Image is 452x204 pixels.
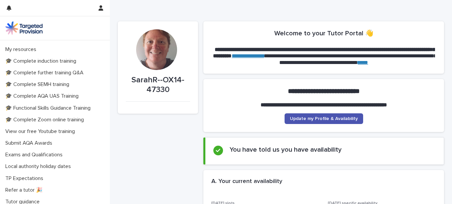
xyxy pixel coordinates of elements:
p: My resources [3,46,42,53]
h2: You have told us you have availability [230,146,341,154]
p: 🎓 Complete SEMH training [3,81,75,88]
p: Exams and Qualifications [3,152,68,158]
p: Refer a tutor 🎉 [3,187,48,193]
p: Local authority holiday dates [3,163,76,170]
p: 🎓 Complete induction training [3,58,82,64]
p: 🎓 Complete Zoom online training [3,117,89,123]
a: Update my Profile & Availability [285,113,363,124]
p: 🎓 Complete AQA UAS Training [3,93,84,99]
p: 🎓 Functional Skills Guidance Training [3,105,96,111]
p: SarahR--OX14-47330 [126,75,190,95]
p: Submit AQA Awards [3,140,58,146]
span: Update my Profile & Availability [290,116,358,121]
p: TP Expectations [3,175,49,182]
p: 🎓 Complete further training Q&A [3,70,89,76]
img: M5nRWzHhSzIhMunXDL62 [5,21,43,35]
h2: Welcome to your Tutor Portal 👋 [274,29,373,37]
p: View our free Youtube training [3,128,80,135]
h2: A. Your current availability [211,178,282,185]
